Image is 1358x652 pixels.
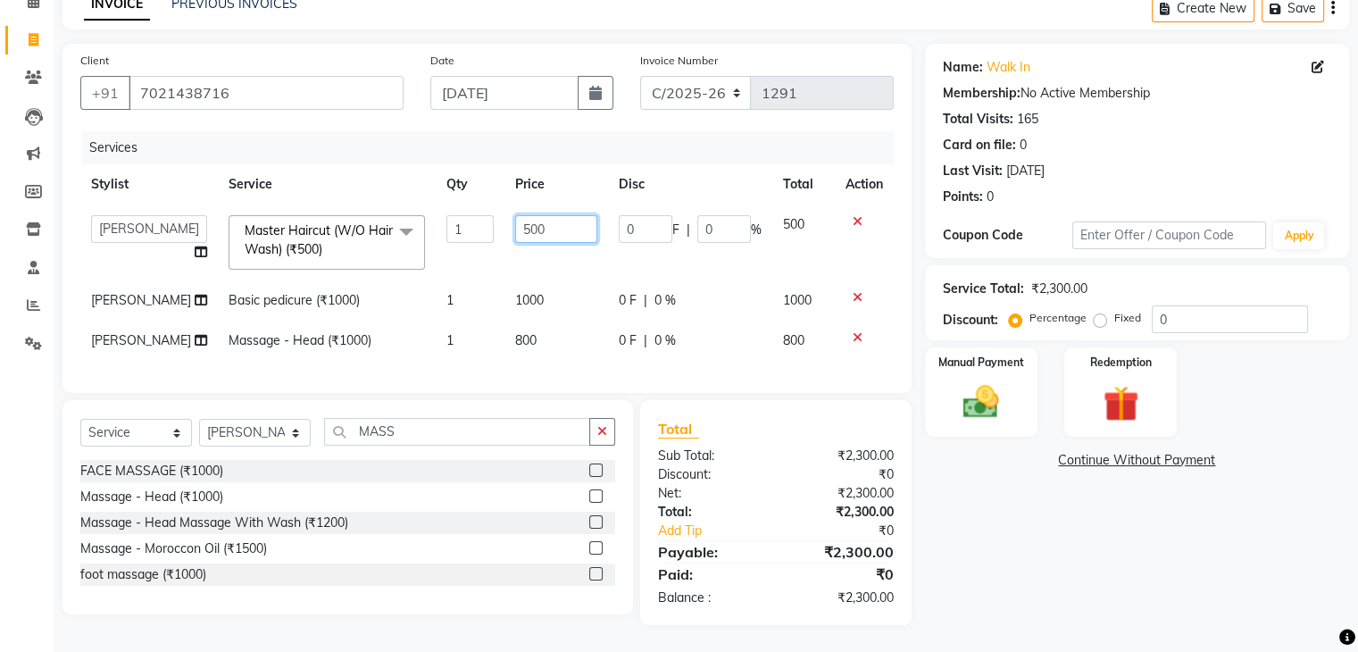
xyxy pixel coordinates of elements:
[1072,222,1267,249] input: Enter Offer / Coupon Code
[515,292,544,308] span: 1000
[835,164,894,205] th: Action
[229,332,371,348] span: Massage - Head (₹1000)
[80,488,223,506] div: Massage - Head (₹1000)
[91,332,191,348] span: [PERSON_NAME]
[772,164,835,205] th: Total
[1020,136,1027,155] div: 0
[129,76,404,110] input: Search by Name/Mobile/Email/Code
[645,564,776,585] div: Paid:
[322,241,330,257] a: x
[645,503,776,522] div: Total:
[645,447,776,465] div: Sub Total:
[952,381,1010,422] img: _cash.svg
[776,589,907,607] div: ₹2,300.00
[943,84,1021,103] div: Membership:
[645,484,776,503] div: Net:
[80,53,109,69] label: Client
[515,332,537,348] span: 800
[776,503,907,522] div: ₹2,300.00
[229,292,360,308] span: Basic pedicure (₹1000)
[1031,280,1087,298] div: ₹2,300.00
[1273,222,1324,249] button: Apply
[943,162,1003,180] div: Last Visit:
[80,76,130,110] button: +91
[1006,162,1045,180] div: [DATE]
[324,418,590,446] input: Search or Scan
[943,280,1024,298] div: Service Total:
[929,451,1346,470] a: Continue Without Payment
[245,222,393,257] span: Master Haircut (W/O Hair Wash) (₹500)
[943,226,1072,245] div: Coupon Code
[776,447,907,465] div: ₹2,300.00
[80,164,218,205] th: Stylist
[504,164,608,205] th: Price
[644,331,647,350] span: |
[645,522,797,540] a: Add Tip
[91,292,191,308] span: [PERSON_NAME]
[645,541,776,563] div: Payable:
[82,131,907,164] div: Services
[943,136,1016,155] div: Card on file:
[619,331,637,350] span: 0 F
[1092,381,1150,426] img: _gift.svg
[776,541,907,563] div: ₹2,300.00
[80,462,223,481] div: FACE MASSAGE (₹1000)
[430,53,454,69] label: Date
[687,221,690,239] span: |
[608,164,772,205] th: Disc
[943,188,983,206] div: Points:
[776,465,907,484] div: ₹0
[987,188,994,206] div: 0
[654,331,676,350] span: 0 %
[644,291,647,310] span: |
[783,216,804,232] span: 500
[1029,310,1087,326] label: Percentage
[987,58,1030,77] a: Walk In
[943,311,998,330] div: Discount:
[672,221,679,239] span: F
[80,539,267,558] div: Massage - Moroccon Oil (₹1500)
[80,565,206,584] div: foot massage (₹1000)
[80,514,348,532] div: Massage - Head Massage With Wash (₹1200)
[943,84,1331,103] div: No Active Membership
[446,292,454,308] span: 1
[751,221,762,239] span: %
[619,291,637,310] span: 0 F
[645,465,776,484] div: Discount:
[218,164,436,205] th: Service
[658,420,699,439] span: Total
[654,291,676,310] span: 0 %
[1114,310,1141,326] label: Fixed
[797,522,906,540] div: ₹0
[776,564,907,585] div: ₹0
[776,484,907,503] div: ₹2,300.00
[938,355,1024,371] label: Manual Payment
[783,292,812,308] span: 1000
[943,110,1013,129] div: Total Visits:
[446,332,454,348] span: 1
[640,53,718,69] label: Invoice Number
[1090,355,1152,371] label: Redemption
[645,589,776,607] div: Balance :
[436,164,505,205] th: Qty
[783,332,804,348] span: 800
[1017,110,1038,129] div: 165
[943,58,983,77] div: Name:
